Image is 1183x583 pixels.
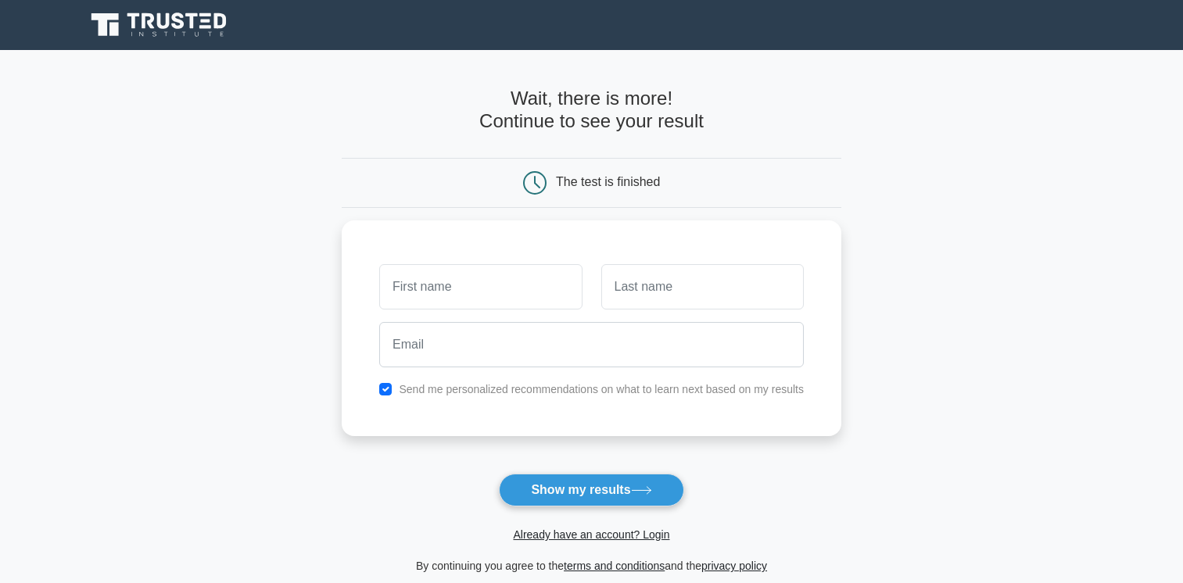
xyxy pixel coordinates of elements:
[701,560,767,572] a: privacy policy
[379,264,582,309] input: First name
[379,322,804,367] input: Email
[513,528,669,541] a: Already have an account? Login
[564,560,665,572] a: terms and conditions
[332,556,851,575] div: By continuing you agree to the and the
[342,88,841,133] h4: Wait, there is more! Continue to see your result
[601,264,804,309] input: Last name
[399,383,804,395] label: Send me personalized recommendations on what to learn next based on my results
[499,474,683,506] button: Show my results
[556,175,660,188] div: The test is finished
